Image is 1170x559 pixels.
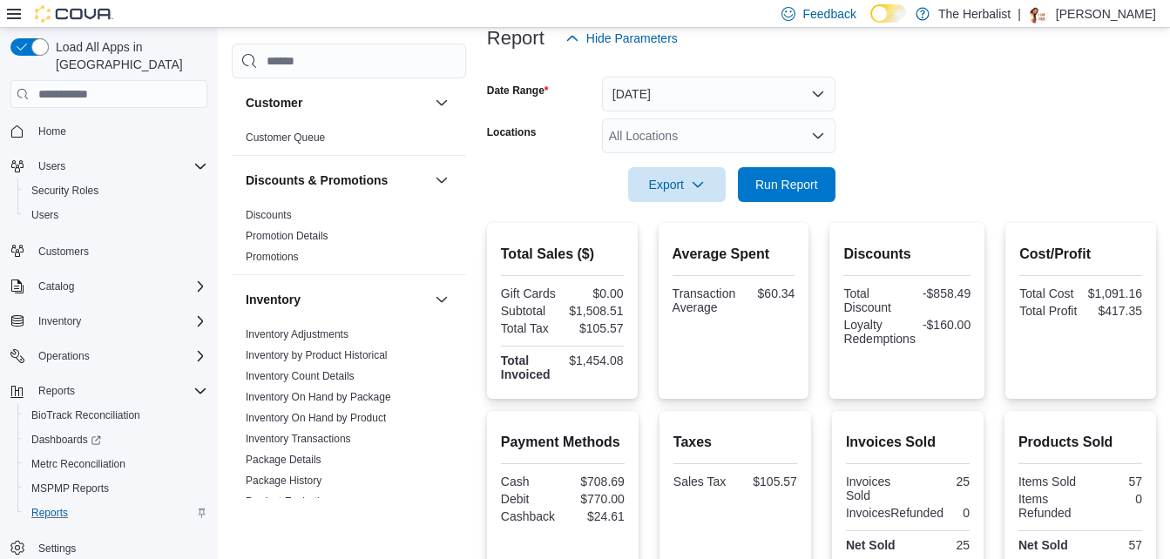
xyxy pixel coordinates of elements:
button: [DATE] [602,77,835,111]
span: Operations [38,349,90,363]
span: Discounts [246,208,292,222]
span: Export [639,167,715,202]
div: -$160.00 [923,318,970,332]
div: $24.61 [566,509,625,523]
a: Inventory On Hand by Package [246,391,391,403]
a: Inventory by Product Historical [246,349,388,361]
a: Customers [31,241,96,262]
span: Customers [38,245,89,259]
button: Inventory [3,309,214,333]
h3: Discounts & Promotions [246,172,388,189]
span: Users [38,159,65,173]
span: Users [24,205,207,226]
a: Product Expirations [246,495,336,508]
span: Feedback [802,5,856,23]
span: Inventory On Hand by Product [246,411,386,425]
button: Discounts & Promotions [431,170,452,191]
div: Total Tax [501,321,558,335]
p: | [1018,3,1021,24]
a: Discounts [246,209,292,221]
button: Open list of options [811,129,825,143]
div: 25 [911,538,970,552]
a: Reports [24,502,75,523]
span: Load All Apps in [GEOGRAPHIC_DATA] [49,38,207,73]
span: Inventory by Product Historical [246,348,388,362]
div: $1,454.08 [565,354,623,367]
a: Customer Queue [246,131,325,144]
div: Mayra Robinson [1028,3,1049,24]
span: Dark Mode [870,23,871,24]
h3: Inventory [246,291,301,308]
span: Security Roles [24,180,207,201]
div: Total Profit [1019,304,1077,318]
strong: Net Sold [846,538,896,552]
div: $1,508.51 [565,304,623,318]
button: Home [3,118,214,144]
h2: Taxes [673,432,797,453]
div: Sales Tax [673,475,732,488]
span: Home [31,120,207,142]
div: Items Refunded [1018,492,1077,520]
span: Inventory [38,314,81,328]
span: Settings [38,542,76,556]
a: Settings [31,538,83,559]
span: Security Roles [31,184,98,198]
span: Reports [24,502,207,523]
div: Transaction Average [673,286,736,314]
span: Customers [31,239,207,261]
span: Home [38,125,66,138]
span: Inventory Count Details [246,369,355,383]
span: Package History [246,474,321,488]
span: Inventory [31,311,207,332]
h3: Report [487,28,544,49]
div: $417.35 [1085,304,1142,318]
div: InvoicesRefunded [846,506,943,520]
span: Inventory Adjustments [246,327,348,341]
button: Customers [3,238,214,263]
div: 25 [911,475,970,488]
div: Discounts & Promotions [232,205,466,274]
button: BioTrack Reconciliation [17,403,214,428]
span: Product Expirations [246,495,336,508]
a: Inventory Adjustments [246,328,348,340]
div: Loyalty Redemptions [843,318,916,346]
h3: Customer [246,94,302,111]
span: Catalog [38,279,74,293]
h2: Discounts [843,244,970,265]
h2: Invoices Sold [846,432,970,453]
a: Inventory Count Details [246,370,355,382]
a: Dashboards [24,429,108,450]
label: Locations [487,125,537,139]
div: -$858.49 [910,286,970,300]
div: $105.57 [565,321,623,335]
div: $0.00 [565,286,623,300]
div: 0 [1084,492,1142,506]
button: MSPMP Reports [17,476,214,501]
button: Operations [3,344,214,368]
a: Home [31,121,73,142]
span: Catalog [31,276,207,297]
span: MSPMP Reports [31,482,109,495]
span: Promotion Details [246,229,328,243]
button: Users [17,203,214,227]
div: $60.34 [742,286,795,300]
button: Reports [31,381,82,401]
span: Inventory On Hand by Package [246,390,391,404]
p: The Herbalist [938,3,1011,24]
button: Customer [431,92,452,113]
input: Dark Mode [870,4,907,23]
div: Subtotal [501,304,558,318]
button: Reports [17,501,214,525]
div: Cashback [501,509,559,523]
a: Package Details [246,454,321,466]
span: BioTrack Reconciliation [24,405,207,426]
a: Users [24,205,65,226]
button: Customer [246,94,428,111]
label: Date Range [487,84,549,98]
div: 57 [1084,538,1142,552]
p: [PERSON_NAME] [1056,3,1156,24]
button: Hide Parameters [558,21,685,56]
div: Total Cost [1019,286,1077,300]
button: Inventory [31,311,88,332]
span: Metrc Reconciliation [31,457,125,471]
